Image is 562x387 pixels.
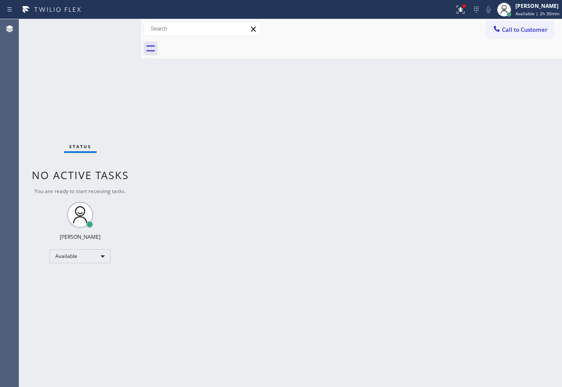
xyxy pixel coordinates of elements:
[515,10,559,17] span: Available | 2h 30min
[487,21,553,38] button: Call to Customer
[34,187,126,195] span: You are ready to start receiving tasks.
[502,26,548,34] span: Call to Customer
[32,168,129,182] span: No active tasks
[50,249,111,263] div: Available
[515,2,559,10] div: [PERSON_NAME]
[69,143,91,149] span: Status
[482,3,495,16] button: Mute
[144,22,261,36] input: Search
[60,233,101,241] div: [PERSON_NAME]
